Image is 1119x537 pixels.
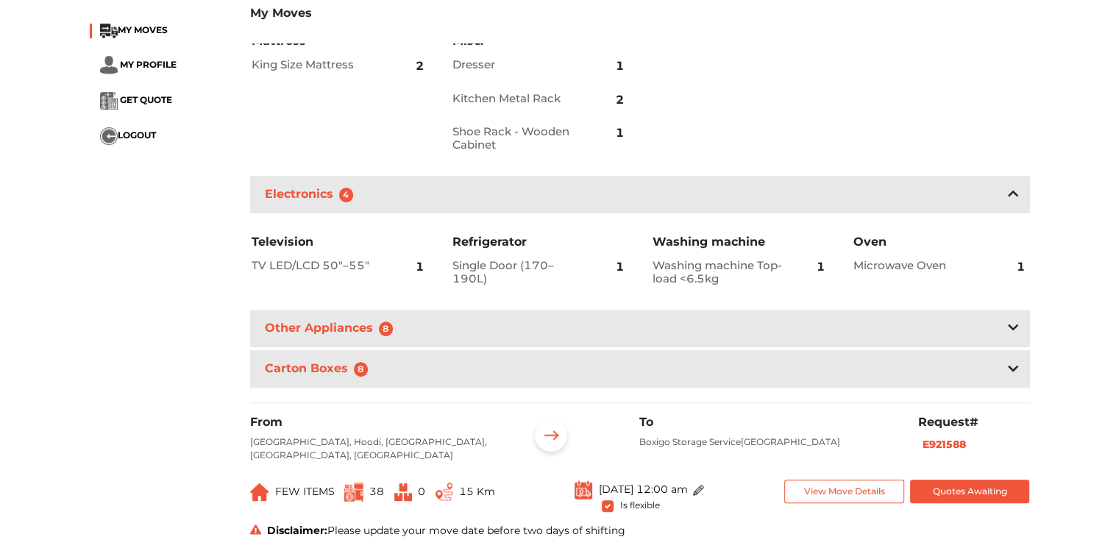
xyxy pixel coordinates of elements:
p: Boxigo Storage Service[GEOGRAPHIC_DATA] [639,435,895,449]
b: E921588 [923,438,966,451]
span: LOGOUT [118,129,156,141]
span: 2 [416,49,424,84]
button: ...LOGOUT [100,127,156,145]
h2: Single Door (170–190L) [452,259,583,285]
a: ...MY MOVES [100,24,168,35]
img: ... [693,485,704,496]
img: ... [100,24,118,38]
img: ... [100,56,118,74]
p: [GEOGRAPHIC_DATA], Hoodi, [GEOGRAPHIC_DATA], [GEOGRAPHIC_DATA], [GEOGRAPHIC_DATA] [250,435,506,462]
h3: Oven [853,234,1028,249]
span: 1 [817,249,825,285]
h3: Washing machine [653,234,828,249]
span: MY PROFILE [120,59,177,70]
h2: Shoe Rack - Wooden Cabinet [452,125,583,152]
span: 1 [416,249,424,285]
img: ... [528,415,574,460]
h2: Washing machine Top-load <6.5kg [653,259,784,285]
h2: Dresser [452,58,583,71]
h3: Carton Boxes [262,358,377,380]
h3: Refrigerator [452,234,627,249]
h3: Television [252,234,427,249]
span: 8 [379,321,394,336]
h2: Kitchen Metal Rack [452,92,583,105]
span: 1 [616,49,624,84]
button: Quotes Awaiting [910,480,1030,504]
img: ... [100,92,118,110]
span: Is flexible [619,497,659,511]
h2: Microwave Oven [853,259,984,272]
button: View Move Details [784,480,904,504]
a: ... MY PROFILE [100,59,177,70]
span: FEW ITEMS [275,485,335,498]
h6: From [250,415,506,429]
img: ... [344,483,363,502]
h2: TV LED/LCD 50"–55" [252,259,383,272]
img: ... [100,127,118,145]
span: 2 [616,82,624,118]
span: 1 [1017,249,1025,285]
strong: Disclaimer: [267,524,327,537]
span: 1 [616,249,624,285]
button: E921588 [918,436,970,453]
h3: My Moves [250,6,1030,20]
h3: Other Appliances [262,318,402,339]
h2: King Size Mattress [252,58,383,71]
span: 15 Km [459,485,495,498]
img: ... [250,483,269,501]
span: GET QUOTE [120,94,172,105]
h6: Request# [918,415,1030,429]
h6: To [639,415,895,429]
span: 0 [418,485,425,498]
span: 8 [354,362,369,377]
a: ... GET QUOTE [100,94,172,105]
img: ... [436,483,453,501]
span: 1 [616,115,624,151]
span: 38 [369,485,384,498]
img: ... [575,480,592,499]
span: [DATE] 12:00 am [598,482,687,495]
span: MY MOVES [118,24,168,35]
img: ... [394,483,412,501]
span: 4 [339,188,354,202]
h3: Electronics [262,184,363,205]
